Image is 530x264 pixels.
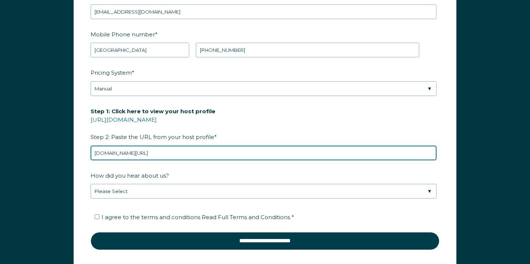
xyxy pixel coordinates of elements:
[91,29,155,40] span: Mobile Phone number
[202,214,290,221] span: Read Full Terms and Conditions
[200,214,291,221] a: Read Full Terms and Conditions
[91,116,157,123] a: [URL][DOMAIN_NAME]
[91,170,169,181] span: How did you hear about us?
[102,214,294,221] span: I agree to the terms and conditions
[91,67,132,78] span: Pricing System
[91,106,215,143] span: Step 2: Paste the URL from your host profile
[91,146,437,160] input: airbnb.com/users/show/12345
[95,214,99,219] input: I agree to the terms and conditions Read Full Terms and Conditions *
[91,106,215,117] span: Step 1: Click here to view your host profile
